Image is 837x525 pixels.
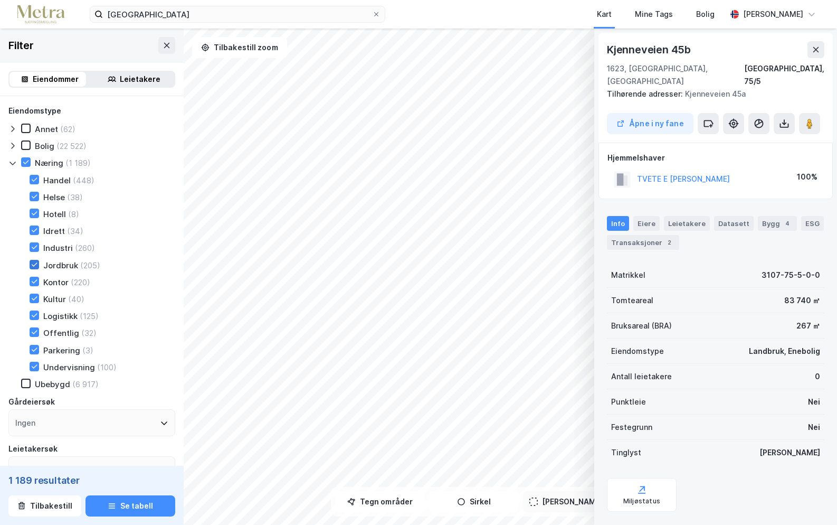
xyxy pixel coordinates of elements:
[80,260,100,270] div: (205)
[335,491,425,512] button: Tegn områder
[607,113,693,134] button: Åpne i ny fane
[801,216,824,231] div: ESG
[75,243,95,253] div: (260)
[35,124,58,134] div: Annet
[43,226,65,236] div: Idrett
[749,345,820,358] div: Landbruk, Enebolig
[82,345,93,355] div: (3)
[664,237,675,248] div: 2
[43,345,80,355] div: Parkering
[664,216,710,231] div: Leietakere
[68,294,84,304] div: (40)
[71,277,90,287] div: (220)
[120,73,161,86] div: Leietakere
[797,171,817,183] div: 100%
[8,474,175,487] div: 1 189 resultater
[80,311,99,321] div: (125)
[607,88,816,100] div: Kjenneveien 45a
[611,421,652,434] div: Festegrunn
[714,216,754,231] div: Datasett
[759,446,820,459] div: [PERSON_NAME]
[762,269,820,282] div: 3107-75-5-0-0
[8,495,81,517] button: Tilbakestill
[743,8,803,21] div: [PERSON_NAME]
[633,216,660,231] div: Eiere
[607,235,679,250] div: Transaksjoner
[8,396,55,408] div: Gårdeiersøk
[784,474,837,525] div: Kontrollprogram for chat
[43,328,79,338] div: Offentlig
[611,345,664,358] div: Eiendomstype
[73,175,94,185] div: (448)
[611,370,672,383] div: Antall leietakere
[542,495,654,508] div: [PERSON_NAME] til kartutsnitt
[67,226,83,236] div: (34)
[611,294,653,307] div: Tomteareal
[808,421,820,434] div: Nei
[623,497,660,505] div: Miljøstatus
[43,294,66,304] div: Kultur
[611,269,645,282] div: Matrikkel
[65,158,91,168] div: (1 189)
[635,8,673,21] div: Mine Tags
[611,446,641,459] div: Tinglyst
[43,277,69,287] div: Kontor
[784,294,820,307] div: 83 740 ㎡
[43,260,78,270] div: Jordbruk
[8,105,61,117] div: Eiendomstype
[85,495,175,517] button: Se tabell
[782,218,793,229] div: 4
[43,175,71,185] div: Handel
[607,152,824,164] div: Hjemmelshaver
[81,328,97,338] div: (32)
[8,443,58,455] div: Leietakersøk
[696,8,715,21] div: Bolig
[67,192,83,202] div: (38)
[611,320,672,332] div: Bruksareal (BRA)
[43,209,66,219] div: Hotell
[611,396,646,408] div: Punktleie
[43,192,65,202] div: Helse
[43,243,73,253] div: Industri
[815,370,820,383] div: 0
[17,5,64,24] img: metra-logo.256734c3b2bbffee19d4.png
[429,491,519,512] button: Sirkel
[103,6,372,22] input: Søk på adresse, matrikkel, gårdeiere, leietakere eller personer
[35,158,63,168] div: Næring
[43,362,95,372] div: Undervisning
[8,37,34,54] div: Filter
[15,464,35,476] div: Ingen
[597,8,612,21] div: Kart
[607,62,744,88] div: 1623, [GEOGRAPHIC_DATA], [GEOGRAPHIC_DATA]
[43,311,78,321] div: Logistikk
[607,41,693,58] div: Kjenneveien 45b
[808,396,820,408] div: Nei
[68,209,79,219] div: (8)
[607,216,629,231] div: Info
[60,124,75,134] div: (62)
[784,474,837,525] iframe: Chat Widget
[56,141,87,151] div: (22 522)
[35,141,54,151] div: Bolig
[744,62,824,88] div: [GEOGRAPHIC_DATA], 75/5
[607,89,685,98] span: Tilhørende adresser:
[97,362,117,372] div: (100)
[192,37,287,58] button: Tilbakestill zoom
[35,379,70,389] div: Ubebygd
[15,417,35,429] div: Ingen
[796,320,820,332] div: 267 ㎡
[72,379,99,389] div: (6 917)
[758,216,797,231] div: Bygg
[33,73,79,86] div: Eiendommer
